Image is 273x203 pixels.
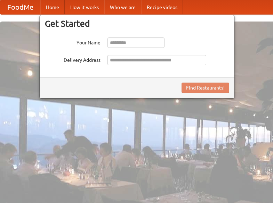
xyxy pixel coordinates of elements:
[45,37,101,46] label: Your Name
[141,0,183,14] a: Recipe videos
[65,0,104,14] a: How it works
[0,0,40,14] a: FoodMe
[104,0,141,14] a: Who we are
[45,55,101,64] label: Delivery Address
[45,18,229,29] h3: Get Started
[182,83,229,93] button: Find Restaurants!
[40,0,65,14] a: Home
